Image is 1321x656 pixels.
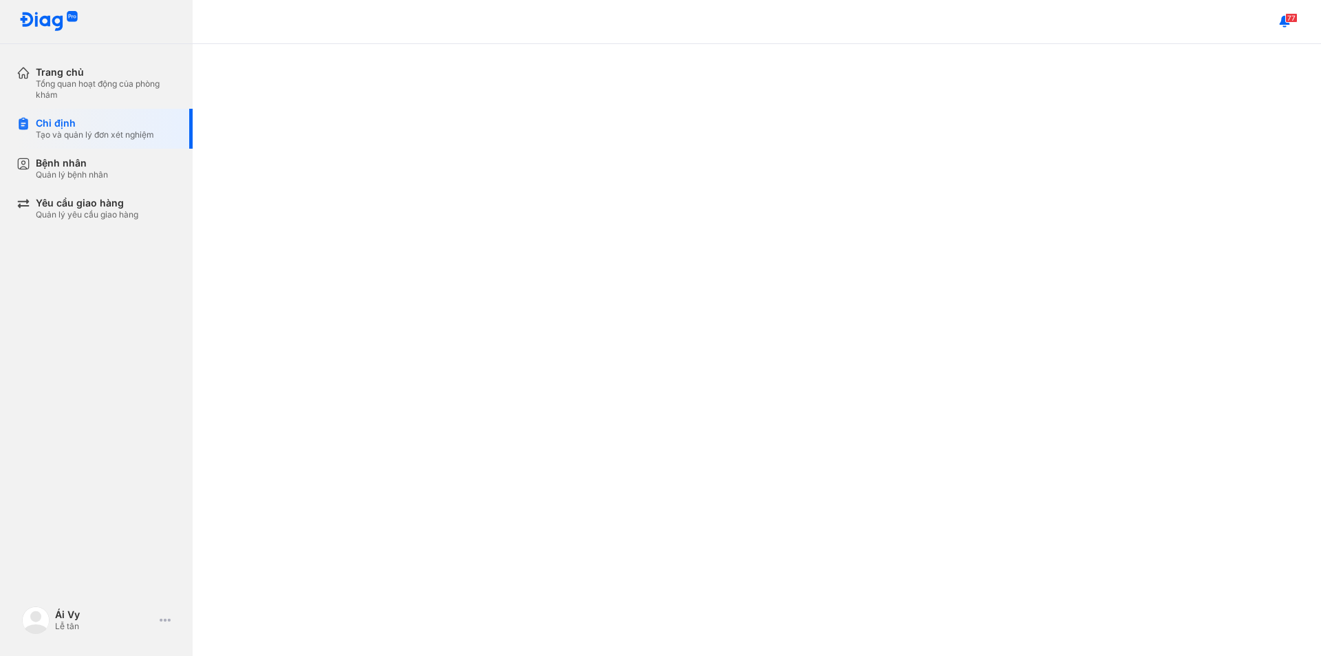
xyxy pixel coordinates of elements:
[22,606,50,634] img: logo
[19,11,78,32] img: logo
[1285,13,1298,23] span: 77
[36,117,154,129] div: Chỉ định
[55,621,154,632] div: Lễ tân
[36,209,138,220] div: Quản lý yêu cầu giao hàng
[55,609,154,621] div: Ái Vy
[36,169,108,180] div: Quản lý bệnh nhân
[36,129,154,140] div: Tạo và quản lý đơn xét nghiệm
[36,78,176,100] div: Tổng quan hoạt động của phòng khám
[36,66,176,78] div: Trang chủ
[36,157,108,169] div: Bệnh nhân
[36,197,138,209] div: Yêu cầu giao hàng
